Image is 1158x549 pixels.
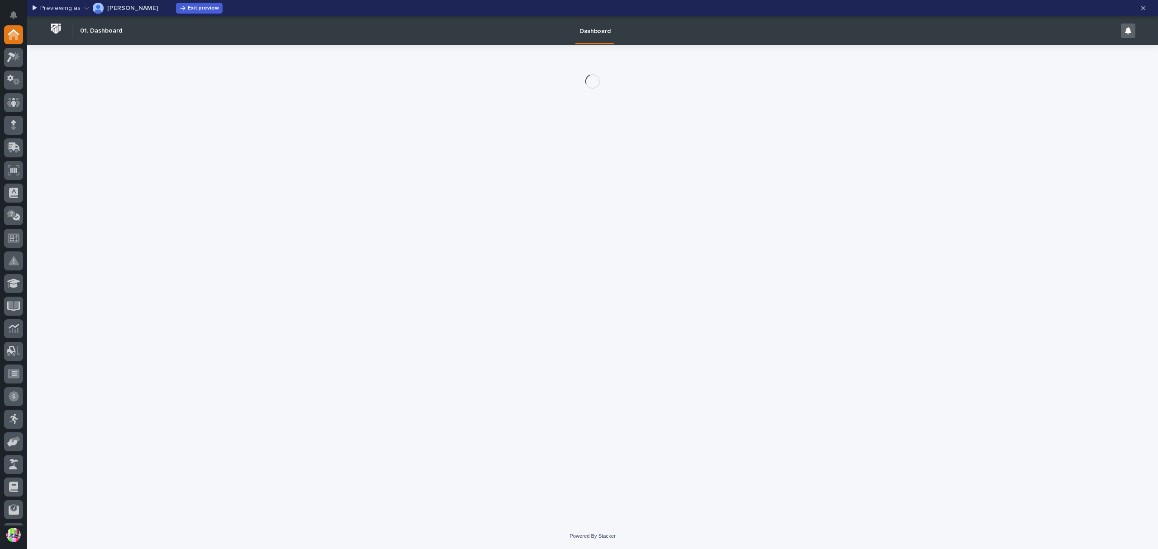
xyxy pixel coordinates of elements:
button: Exit preview [176,3,223,14]
p: [PERSON_NAME] [107,5,158,11]
img: Spenser Yoder [93,3,104,14]
p: Dashboard [579,16,610,35]
a: Powered By Stacker [570,533,615,539]
a: Dashboard [575,16,614,43]
h2: 01. Dashboard [80,27,122,35]
div: Notifications [11,11,23,25]
span: Exit preview [188,5,219,11]
a: Workspace Logo [45,16,66,46]
img: Workspace Logo [47,20,64,37]
button: users-avatar [4,525,23,544]
p: Previewing as [40,5,81,12]
button: Notifications [4,5,23,24]
button: Spenser Yoder[PERSON_NAME] [84,1,158,15]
